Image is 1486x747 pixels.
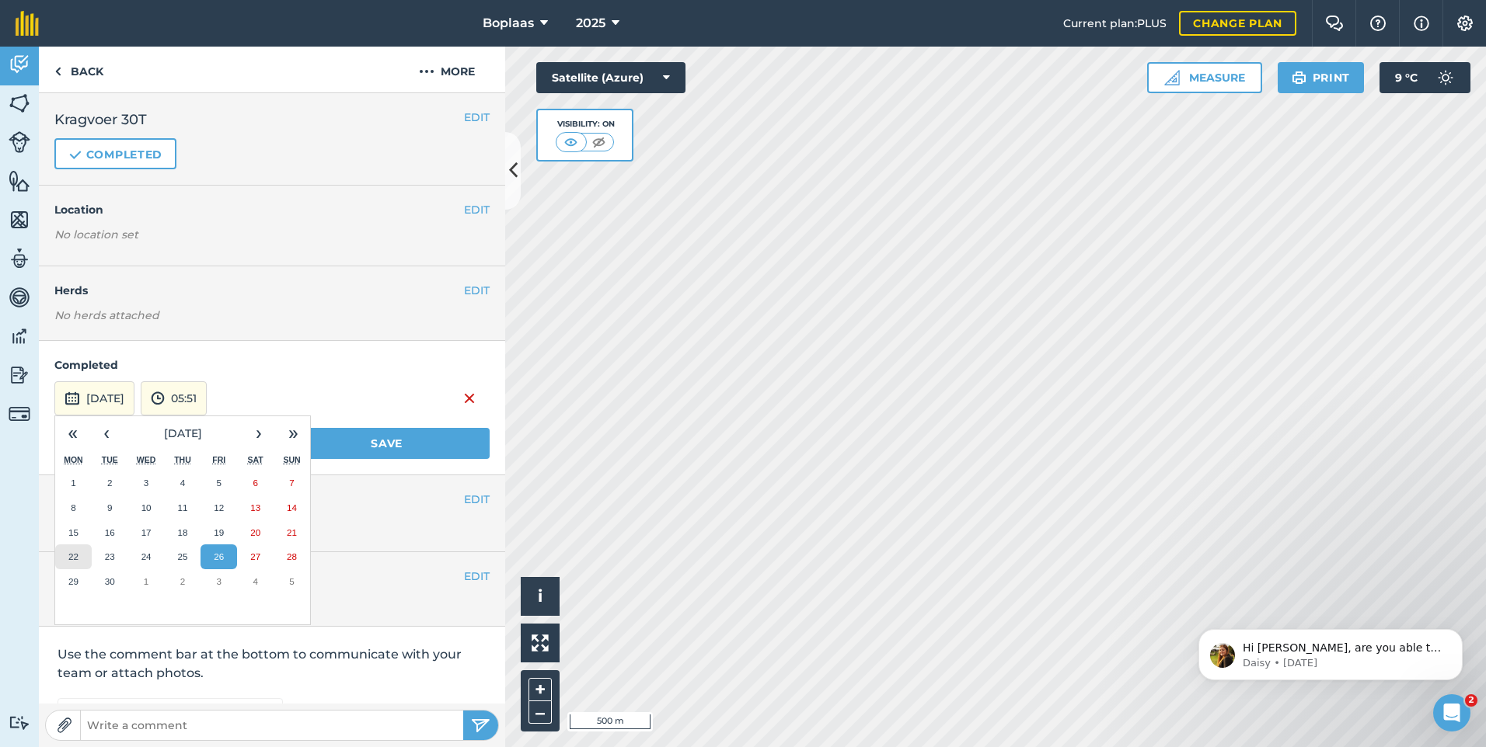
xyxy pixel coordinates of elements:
[9,403,30,425] img: svg+xml;base64,PD94bWwgdmVyc2lvbj0iMS4wIiBlbmNvZGluZz0idXRmLTgiPz4KPCEtLSBHZW5lcmF0b3I6IEFkb2JlIE...
[250,527,260,537] abbr: September 20, 2025
[237,471,274,495] button: September 6, 2025
[556,118,615,130] div: Visibility: On
[201,495,237,520] button: September 12, 2025
[128,520,165,545] button: September 17, 2025
[217,576,222,586] abbr: October 3, 2025
[1147,62,1262,93] button: Measure
[1433,694,1470,731] iframe: Intercom live chat
[92,569,128,594] button: September 30, 2025
[92,471,128,495] button: September 2, 2025
[274,471,310,495] button: September 7, 2025
[55,495,92,520] button: September 8, 2025
[284,428,490,459] button: Save
[55,569,92,594] button: September 29, 2025
[464,491,490,508] button: EDIT
[81,714,463,736] input: Write a comment
[65,389,80,408] img: svg+xml;base64,PD94bWwgdmVyc2lvbj0iMS4wIiBlbmNvZGluZz0idXRmLTgiPz4KPCEtLSBHZW5lcmF0b3I6IEFkb2JlIE...
[1430,62,1461,93] img: svg+xml;base64,PD94bWwgdmVyc2lvbj0iMS4wIiBlbmNvZGluZz0idXRmLTgiPz4KPCEtLSBHZW5lcmF0b3I6IEFkb2JlIE...
[274,544,310,569] button: September 28, 2025
[137,455,156,464] abbr: Wednesday
[201,544,237,569] button: September 26, 2025
[89,416,124,450] button: ‹
[72,409,239,440] button: Send us a message
[1278,62,1365,93] button: Print
[89,70,132,86] div: • [DATE]
[287,551,297,561] abbr: September 28, 2025
[144,478,148,488] abbr: September 3, 2025
[54,381,134,415] button: [DATE]
[92,544,128,569] button: September 23, 2025
[18,227,49,258] img: Profile image for Daisy
[9,208,30,231] img: svg+xml;base64,PHN2ZyB4bWxucz0iaHR0cDovL3d3dy53My5vcmcvMjAwMC9zdmciIHdpZHRoPSI1NiIgaGVpZ2h0PSI2MC...
[180,576,185,586] abbr: October 2, 2025
[1380,62,1470,93] button: 9 °C
[1292,68,1306,87] img: svg+xml;base64,PHN2ZyB4bWxucz0iaHR0cDovL3d3dy53My5vcmcvMjAwMC9zdmciIHdpZHRoPSIxOSIgaGVpZ2h0PSIyNC...
[9,286,30,309] img: svg+xml;base64,PD94bWwgdmVyc2lvbj0iMS4wIiBlbmNvZGluZz0idXRmLTgiPz4KPCEtLSBHZW5lcmF0b3I6IEFkb2JlIE...
[128,471,165,495] button: September 3, 2025
[1369,16,1387,31] img: A question mark icon
[538,586,542,606] span: i
[18,54,49,85] img: Profile image for Daisy
[68,551,78,561] abbr: September 22, 2025
[115,7,199,33] h1: Messages
[257,523,287,534] span: News
[561,134,581,150] img: svg+xml;base64,PHN2ZyB4bWxucz0iaHR0cDovL3d3dy53My5vcmcvMjAwMC9zdmciIHdpZHRoPSI1MCIgaGVpZ2h0PSI0MC...
[54,201,490,218] h4: Location
[141,502,152,512] abbr: September 10, 2025
[237,495,274,520] button: September 13, 2025
[464,201,490,218] button: EDIT
[151,389,165,408] img: svg+xml;base64,PD94bWwgdmVyc2lvbj0iMS4wIiBlbmNvZGluZz0idXRmLTgiPz4KPCEtLSBHZW5lcmF0b3I6IEFkb2JlIE...
[532,634,549,651] img: Four arrows, one pointing top left, one top right, one bottom right and the last bottom left
[1456,16,1474,31] img: A cog icon
[201,569,237,594] button: October 3, 2025
[128,569,165,594] button: October 1, 2025
[1063,15,1167,32] span: Current plan : PLUS
[55,242,85,259] div: Daisy
[214,551,224,561] abbr: September 26, 2025
[68,576,78,586] abbr: September 29, 2025
[217,478,222,488] abbr: September 5, 2025
[1465,694,1477,707] span: 2
[128,495,165,520] button: September 10, 2025
[237,569,274,594] button: October 4, 2025
[141,381,207,415] button: 05:51
[165,569,201,594] button: October 2, 2025
[55,185,85,201] div: Daisy
[57,717,72,733] img: Paperclip icon
[1325,16,1344,31] img: Two speech bubbles overlapping with the left bubble in the forefront
[16,11,39,36] img: fieldmargin Logo
[54,356,490,373] h4: Completed
[287,502,297,512] abbr: September 14, 2025
[78,485,155,547] button: Messages
[237,520,274,545] button: September 20, 2025
[274,569,310,594] button: October 5, 2025
[464,282,490,299] button: EDIT
[289,576,294,586] abbr: October 5, 2025
[86,523,146,534] span: Messages
[55,127,85,144] div: Daisy
[250,551,260,561] abbr: September 27, 2025
[274,495,310,520] button: September 14, 2025
[471,716,490,735] img: svg+xml;base64,PHN2ZyB4bWxucz0iaHR0cDovL3d3dy53My5vcmcvMjAwMC9zdmciIHdpZHRoPSIyNSIgaGVpZ2h0PSIyNC...
[237,544,274,569] button: September 27, 2025
[180,478,185,488] abbr: September 4, 2025
[273,6,301,34] div: Close
[18,169,49,200] img: Profile image for Daisy
[1175,596,1486,705] iframe: Intercom notifications message
[274,520,310,545] button: September 21, 2025
[54,62,61,81] img: svg+xml;base64,PHN2ZyB4bWxucz0iaHR0cDovL3d3dy53My5vcmcvMjAwMC9zdmciIHdpZHRoPSI5IiBoZWlnaHQ9IjI0Ii...
[389,47,505,92] button: More
[89,127,132,144] div: • [DATE]
[155,485,233,547] button: Help
[71,478,75,488] abbr: September 1, 2025
[124,416,242,450] button: [DATE]
[54,138,176,169] button: Completed
[141,551,152,561] abbr: September 24, 2025
[1164,70,1180,85] img: Ruler icon
[55,544,92,569] button: September 22, 2025
[419,62,434,81] img: svg+xml;base64,PHN2ZyB4bWxucz0iaHR0cDovL3d3dy53My5vcmcvMjAwMC9zdmciIHdpZHRoPSIyMCIgaGVpZ2h0PSIyNC...
[463,389,476,408] img: svg+xml;base64,PHN2ZyB4bWxucz0iaHR0cDovL3d3dy53My5vcmcvMjAwMC9zdmciIHdpZHRoPSIxNiIgaGVpZ2h0PSIyNC...
[177,502,187,512] abbr: September 11, 2025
